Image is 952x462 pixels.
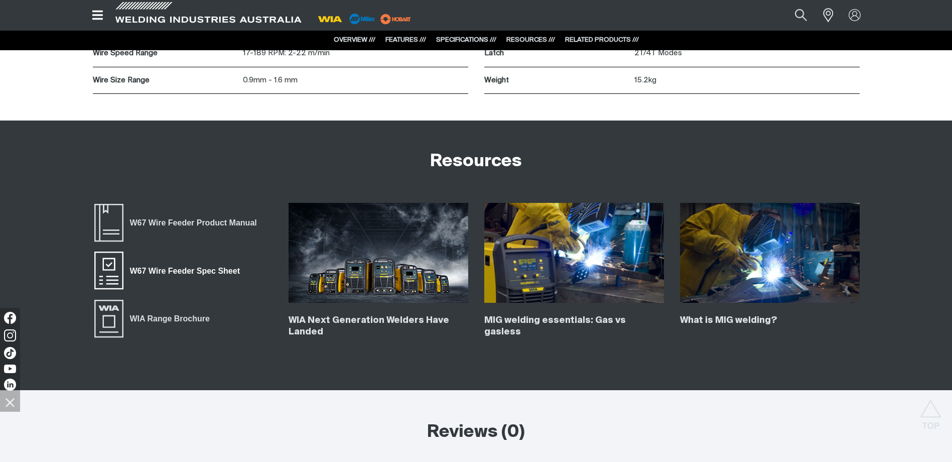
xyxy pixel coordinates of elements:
[243,48,468,59] p: 17-189 RPM: 2-22 m/min
[484,75,629,86] p: Weight
[771,4,818,27] input: Product name or item number...
[93,75,238,86] p: Wire Size Range
[334,37,375,43] a: OVERVIEW ///
[680,316,777,325] a: What is MIG welding?
[123,265,246,278] span: W67 Wire Feeder Spec Sheet
[2,394,19,411] img: hide socials
[276,421,677,443] h2: Reviews (0)
[377,15,414,23] a: miller
[289,316,449,336] a: WIA Next Generation Welders Have Landed
[377,12,414,27] img: miller
[93,251,246,291] a: W67 Wire Feeder Spec Sheet
[634,75,860,86] p: 15.2kg
[484,203,664,303] img: MIG welding essentials: Gas vs gasless
[123,312,216,325] span: WIA Range Brochure
[123,216,263,229] span: W67 Wire Feeder Product Manual
[243,75,468,86] p: 0.9mm - 1.6 mm
[4,312,16,324] img: Facebook
[4,329,16,341] img: Instagram
[385,37,426,43] a: FEATURES ///
[4,379,16,391] img: LinkedIn
[430,151,522,173] h2: Resources
[565,37,639,43] a: RELATED PRODUCTS ///
[4,365,16,373] img: YouTube
[93,48,238,59] p: Wire Speed Range
[289,203,468,303] img: WIA Next Generation Welders Have Landed
[484,316,626,336] a: MIG welding essentials: Gas vs gasless
[919,399,942,422] button: Scroll to top
[506,37,555,43] a: RESOURCES ///
[93,299,216,339] a: WIA Range Brochure
[784,4,818,27] button: Search products
[484,48,629,59] p: Latch
[93,203,263,243] a: W67 Wire Feeder Product Manual
[680,203,860,303] img: What is MIG welding?
[436,37,496,43] a: SPECIFICATIONS ///
[634,48,860,59] p: 2T/4T Modes
[4,347,16,359] img: TikTok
